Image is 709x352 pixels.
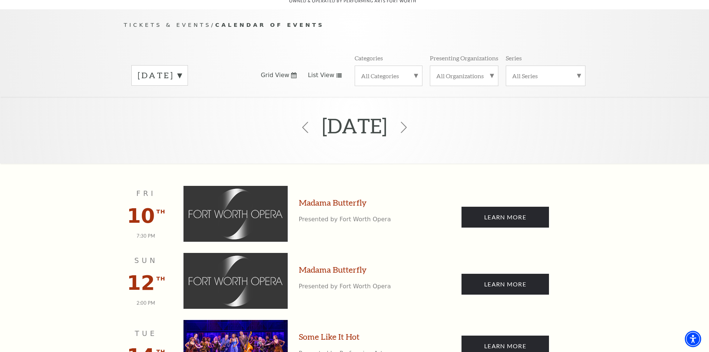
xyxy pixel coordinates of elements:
span: th [156,207,165,216]
span: 10 [127,204,155,228]
span: 2:00 PM [137,300,156,306]
a: Presented by Fort Worth Opera Learn More [462,274,549,295]
label: All Categories [361,72,416,80]
span: List View [308,71,334,79]
img: Madama Butterfly [183,253,288,309]
p: Categories [355,54,383,62]
img: Madama Butterfly [183,186,288,242]
a: Madama Butterfly [299,197,367,209]
p: Sun [124,255,169,266]
span: th [156,274,165,283]
p: Fri [124,188,169,199]
label: [DATE] [138,70,182,81]
span: Tickets & Events [124,22,211,28]
svg: Click to view the next month [398,122,409,133]
p: Tue [124,328,169,339]
div: Accessibility Menu [685,331,701,347]
a: Some Like It Hot [299,331,360,343]
h2: [DATE] [322,102,387,149]
p: Presented by Fort Worth Opera [299,215,414,223]
p: Series [506,54,522,62]
span: Calendar of Events [215,22,324,28]
span: 12 [127,271,155,295]
a: Presented by Fort Worth Opera Learn More [462,207,549,228]
a: Madama Butterfly [299,264,367,276]
span: Grid View [261,71,290,79]
p: Presented by Fort Worth Opera [299,282,414,291]
label: All Organizations [436,72,492,80]
p: / [124,20,585,30]
svg: Click to view the previous month [300,122,311,133]
p: Presenting Organizations [430,54,498,62]
label: All Series [512,72,579,80]
span: 7:30 PM [137,233,156,239]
